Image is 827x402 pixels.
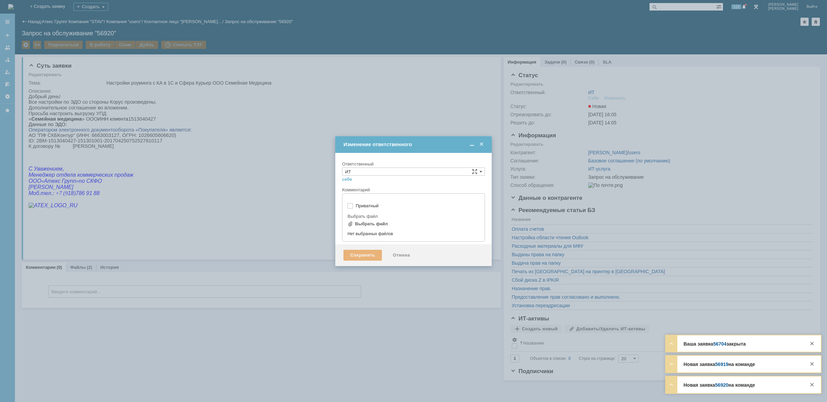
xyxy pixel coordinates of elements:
div: Нет выбранных файлов [348,229,479,237]
div: Комментарий [342,187,485,193]
a: 56919 [715,362,728,367]
span: , [34,72,35,78]
span: по СКФО [50,84,73,90]
span: Атекс [15,84,32,90]
label: Приватный [356,203,478,209]
div: Закрыть [808,339,816,348]
div: Ответственный [342,162,484,166]
span: . [11,97,12,102]
span: 91 [57,97,64,102]
span: Сложная форма [472,169,477,174]
strong: Новая заявка на команде [683,382,755,388]
span: тел [12,97,22,102]
div: Выбрать файл [355,221,388,227]
span: ) [45,97,47,102]
div: Развернуть [667,381,675,389]
span: « [13,84,15,90]
span: 18 [39,97,45,102]
span: 786 [47,97,56,102]
div: Изменение ответственного [343,141,485,147]
span: Уважением [5,72,34,78]
span: » [48,84,50,90]
div: Развернуть [667,360,675,368]
div: Закрыть [808,381,816,389]
a: 56920 [715,382,728,388]
span: Групп [33,84,48,90]
div: Выбрать файл [348,214,478,219]
strong: Ваша заявка закрыта [683,341,746,347]
span: 88 [65,97,71,102]
a: себе [342,177,352,182]
strong: Новая заявка на команде [683,362,755,367]
div: Закрыть [808,360,816,368]
span: Свернуть (Ctrl + M) [469,141,475,147]
span: .: +7 (9 [22,97,39,102]
span: ИНН клиента [69,22,100,28]
span: Закрыть [478,141,485,147]
b: Семейная медицина [3,22,53,28]
div: Развернуть [667,339,675,348]
a: 56704 [713,341,726,347]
